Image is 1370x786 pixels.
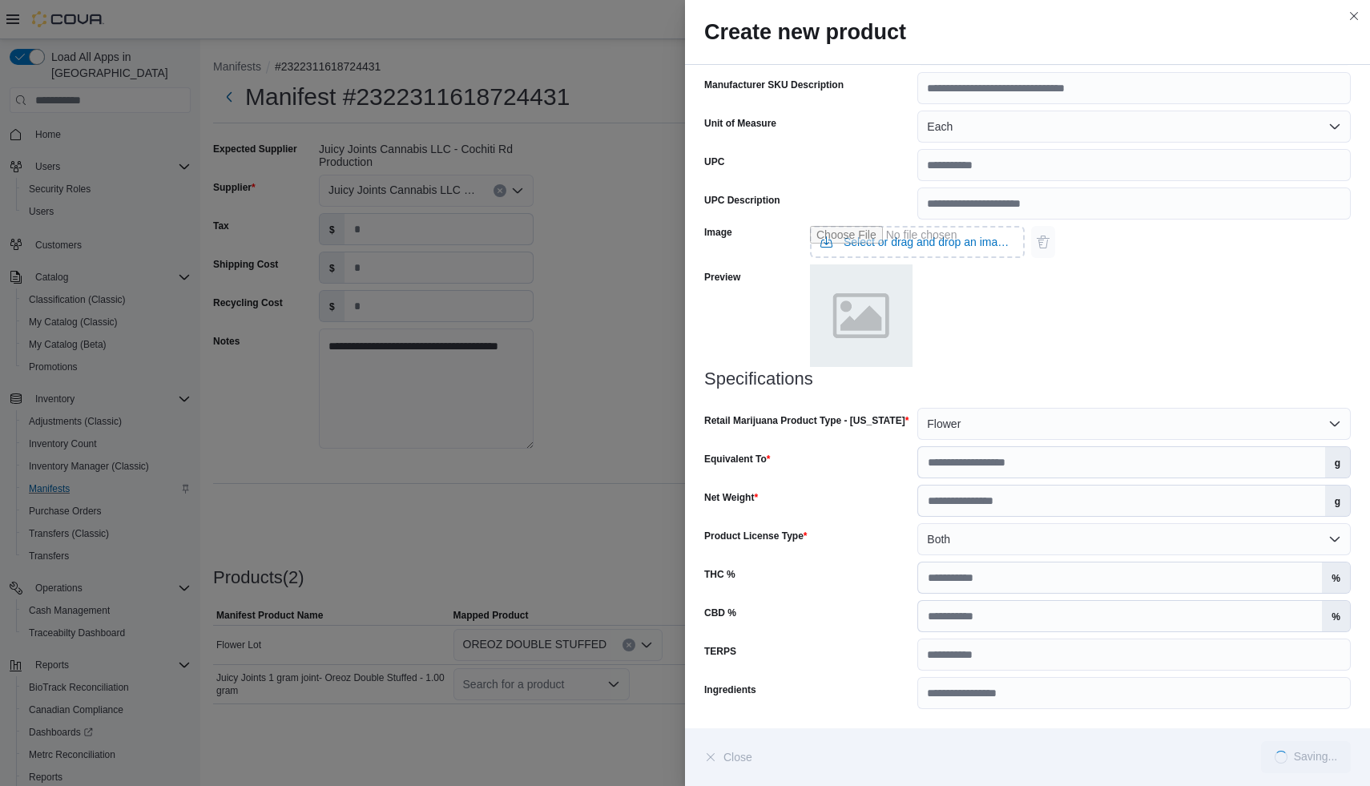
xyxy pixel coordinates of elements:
label: Manufacturer SKU Description [704,79,844,91]
label: THC % [704,568,735,581]
label: Ingredients [704,683,756,696]
div: Saving... [1294,751,1337,764]
label: Unit of Measure [704,117,776,130]
label: TERPS [704,645,736,658]
button: Each [917,111,1351,143]
span: Loading [1275,751,1287,764]
label: % [1322,562,1350,593]
label: Net Weight [704,491,758,504]
button: Flower [917,408,1351,440]
h2: Create new product [704,19,1351,45]
label: Retail Marijuana Product Type - [US_STATE] [704,414,909,427]
label: Equivalent To [704,453,770,466]
label: g [1325,447,1350,478]
label: Product License Type [704,530,807,542]
img: placeholder.png [810,264,913,367]
input: Use aria labels when no actual label is in use [810,226,1025,258]
label: CBD % [704,607,736,619]
button: LoadingSaving... [1261,741,1351,773]
label: % [1322,601,1350,631]
label: Image [704,226,732,239]
label: UPC [704,155,724,168]
button: Close this dialog [1344,6,1364,26]
label: Preview [704,271,740,284]
button: Both [917,523,1351,555]
button: Close [704,741,752,773]
label: g [1325,486,1350,516]
label: UPC Description [704,194,780,207]
h3: Specifications [704,369,1351,389]
span: Close [723,749,752,765]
